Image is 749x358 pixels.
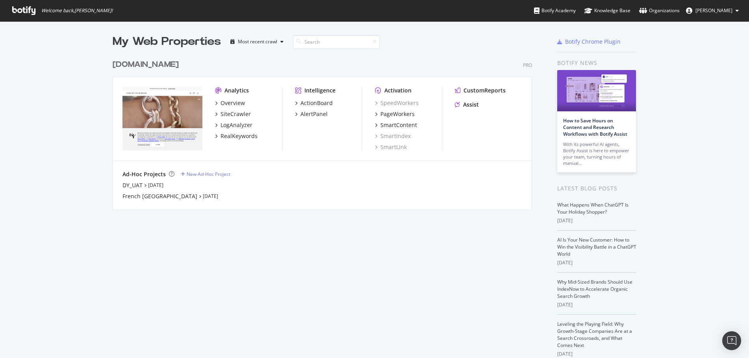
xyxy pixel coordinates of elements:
div: Organizations [639,7,680,15]
div: Analytics [224,87,249,94]
a: PageWorkers [375,110,415,118]
div: Assist [463,101,479,109]
div: Knowledge Base [584,7,630,15]
div: Ad-Hoc Projects [122,170,166,178]
a: What Happens When ChatGPT Is Your Holiday Shopper? [557,201,628,215]
div: RealKeywords [221,132,258,140]
a: SmartContent [375,121,417,129]
a: Assist [455,101,479,109]
div: Latest Blog Posts [557,184,636,193]
div: [DATE] [557,217,636,224]
a: SpeedWorkers [375,99,419,107]
div: My Web Properties [113,34,221,50]
button: [PERSON_NAME] [680,4,745,17]
a: SmartIndex [375,132,411,140]
a: Why Mid-Sized Brands Should Use IndexNow to Accelerate Organic Search Growth [557,279,632,299]
a: LogAnalyzer [215,121,252,129]
div: Activation [384,87,412,94]
div: SiteCrawler [221,110,251,118]
a: AlertPanel [295,110,328,118]
a: Leveling the Playing Field: Why Growth-Stage Companies Are at a Search Crossroads, and What Comes... [557,321,632,349]
input: Search [293,35,380,49]
a: New Ad-Hoc Project [181,171,230,177]
span: Welcome back, [PERSON_NAME] ! [41,7,113,14]
div: [DATE] [557,259,636,266]
a: AI Is Your New Customer: How to Win the Visibility Battle in a ChatGPT World [557,236,636,257]
div: grid [113,50,538,209]
div: AlertPanel [300,110,328,118]
div: CustomReports [463,87,506,94]
a: SiteCrawler [215,110,251,118]
button: Most recent crawl [227,35,287,48]
div: ActionBoard [300,99,333,107]
div: With its powerful AI agents, Botify Assist is here to empower your team, turning hours of manual… [563,141,630,166]
div: Botify Chrome Plugin [565,38,621,46]
a: [DATE] [148,182,163,188]
img: How to Save Hours on Content and Research Workflows with Botify Assist [557,70,636,111]
a: Overview [215,99,245,107]
div: LogAnalyzer [221,121,252,129]
div: New Ad-Hoc Project [187,171,230,177]
span: Rachel Black [695,7,732,14]
div: [DATE] [557,351,636,358]
a: Botify Chrome Plugin [557,38,621,46]
a: CustomReports [455,87,506,94]
div: Botify news [557,59,636,67]
div: Intelligence [304,87,336,94]
a: How to Save Hours on Content and Research Workflows with Botify Assist [563,117,627,137]
a: [DOMAIN_NAME] [113,59,182,70]
a: DY_UAT [122,181,143,189]
a: SmartLink [375,143,407,151]
div: SmartContent [380,121,417,129]
div: [DOMAIN_NAME] [113,59,179,70]
div: PageWorkers [380,110,415,118]
div: [DATE] [557,301,636,308]
div: Pro [523,62,532,68]
a: ActionBoard [295,99,333,107]
a: [DATE] [203,193,218,199]
a: RealKeywords [215,132,258,140]
div: Botify Academy [534,7,576,15]
div: Overview [221,99,245,107]
a: French [GEOGRAPHIC_DATA] [122,192,197,200]
img: davidyurman.com [122,87,202,150]
div: Open Intercom Messenger [722,331,741,350]
div: Most recent crawl [238,39,277,44]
